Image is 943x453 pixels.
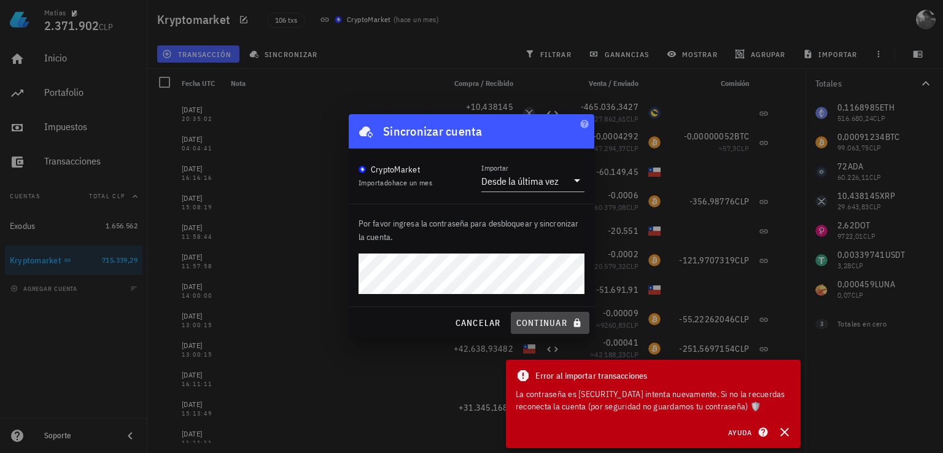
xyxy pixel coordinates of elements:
[535,369,647,382] span: Error al importar transacciones
[392,178,432,187] span: hace un mes
[511,312,589,334] button: continuar
[516,388,791,412] div: La contraseña es [SECURITY_DATA] intenta nuevamente. Si no la recuerdas reconecta la cuenta (por ...
[516,317,584,328] span: continuar
[720,424,774,441] button: Ayuda
[383,122,483,141] div: Sincronizar cuenta
[481,171,584,192] div: ImportarDesde la última vez
[359,217,584,244] p: Por favor ingresa la contraseña para desbloquear y sincronizar la cuenta.
[454,317,500,328] span: cancelar
[481,175,559,187] div: Desde la última vez
[371,163,420,176] div: CryptoMarket
[449,312,505,334] button: cancelar
[359,178,432,187] span: Importado
[728,427,766,438] span: Ayuda
[359,166,366,173] img: CryptoMKT
[481,163,508,172] label: Importar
